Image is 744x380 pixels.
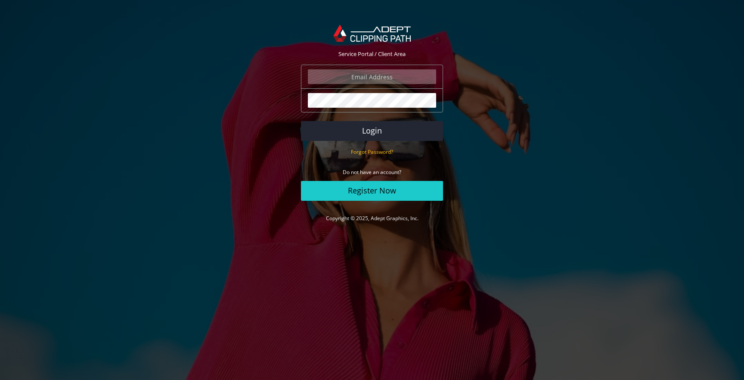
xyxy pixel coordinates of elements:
[338,50,406,58] span: Service Portal / Client Area
[308,69,436,84] input: Email Address
[301,121,443,141] button: Login
[343,168,401,176] small: Do not have an account?
[326,215,418,222] a: Copyright © 2025, Adept Graphics, Inc.
[351,148,393,156] a: Forgot Password?
[301,181,443,201] a: Register Now
[333,25,410,42] img: Adept Graphics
